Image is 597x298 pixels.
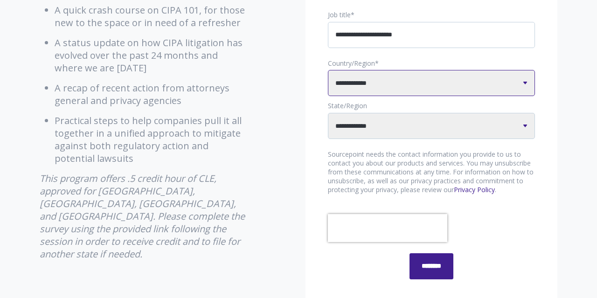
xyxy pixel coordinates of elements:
a: Privacy Policy [454,185,495,194]
li: Practical steps to help companies pull it all together in a unified approach to mitigate against ... [55,114,247,165]
span: Country/Region [328,59,375,68]
span: State/Region [328,101,367,110]
li: A quick crash course on CIPA 101, for those new to the space or in need of a refresher [55,4,247,29]
iframe: reCAPTCHA [328,214,447,242]
span: Job title [328,10,351,19]
em: This program offers .5 credit hour of CLE, approved for [GEOGRAPHIC_DATA], [GEOGRAPHIC_DATA], [GE... [40,172,245,260]
li: A recap of recent action from attorneys general and privacy agencies [55,82,247,107]
p: Sourcepoint needs the contact information you provide to us to contact you about our products and... [328,150,535,194]
li: A status update on how CIPA litigation has evolved over the past 24 months and where we are [DATE] [55,36,247,74]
